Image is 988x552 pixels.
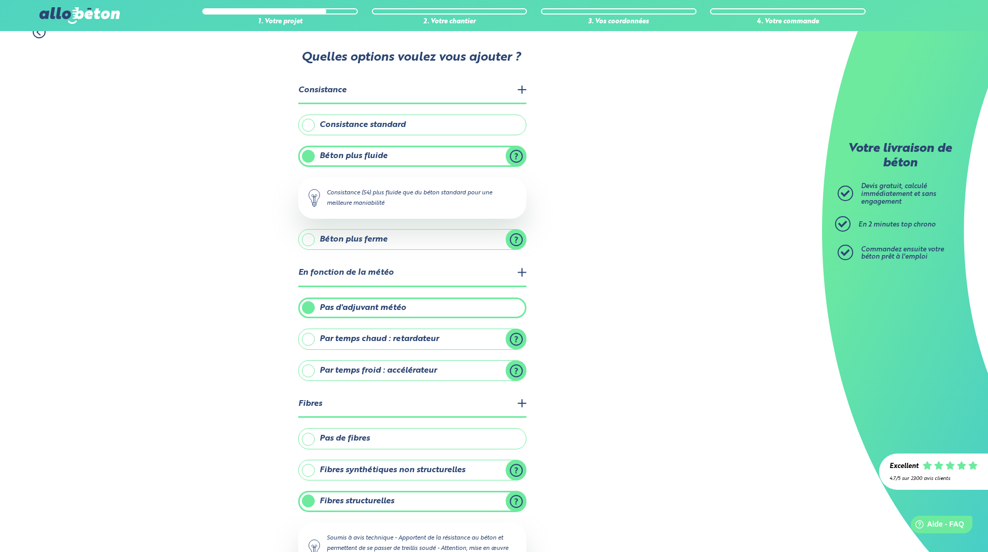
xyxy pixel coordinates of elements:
label: Par temps froid : accélérateur [298,360,526,381]
span: En 2 minutes top chrono [858,221,936,228]
span: Devis gratuit, calculé immédiatement et sans engagement [861,183,936,205]
div: Excellent [889,463,919,471]
div: 4. Votre commande [710,18,866,26]
p: Quelles options voulez vous ajouter ? [297,51,525,65]
label: Béton plus fluide [298,146,526,166]
div: 3. Vos coordonnées [541,18,697,26]
label: Consistance standard [298,115,526,135]
iframe: Help widget launcher [896,512,977,541]
label: Pas de fibres [298,428,526,449]
legend: Fibres [298,391,526,418]
img: allobéton [39,7,119,24]
legend: En fonction de la météo [298,260,526,287]
div: 4.7/5 sur 2300 avis clients [889,476,978,482]
label: Fibres structurelles [298,491,526,512]
label: Pas d'adjuvant météo [298,298,526,318]
label: Fibres synthétiques non structurelles [298,460,526,480]
p: Votre livraison de béton [840,142,959,171]
div: 2. Votre chantier [372,18,527,26]
div: Consistance (S4) plus fluide que du béton standard pour une meilleure maniabilité [298,177,526,219]
label: Béton plus ferme [298,229,526,250]
div: 1. Votre projet [202,18,358,26]
legend: Consistance [298,78,526,104]
label: Par temps chaud : retardateur [298,329,526,349]
span: Commandez ensuite votre béton prêt à l'emploi [861,246,944,261]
